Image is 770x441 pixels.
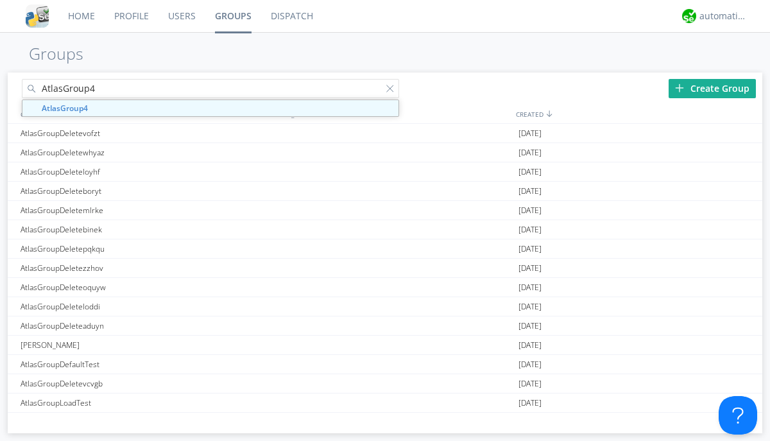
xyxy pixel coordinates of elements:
[8,259,762,278] a: AtlasGroupDeletezzhov[DATE]
[17,201,264,220] div: AtlasGroupDeletemlrke
[675,83,684,92] img: plus.svg
[17,259,264,277] div: AtlasGroupDeletezzhov
[17,374,264,393] div: AtlasGroupDeletevcvgb
[669,79,756,98] div: Create Group
[17,278,264,297] div: AtlasGroupDeleteoquyw
[17,393,264,412] div: AtlasGroupLoadTest
[26,4,49,28] img: cddb5a64eb264b2086981ab96f4c1ba7
[8,413,762,432] a: AtlasGroupDispatchLarge[DATE]
[518,316,542,336] span: [DATE]
[17,336,264,354] div: [PERSON_NAME]
[518,297,542,316] span: [DATE]
[17,162,264,181] div: AtlasGroupDeleteloyhf
[17,220,264,239] div: AtlasGroupDeletebinek
[682,9,696,23] img: d2d01cd9b4174d08988066c6d424eccd
[8,278,762,297] a: AtlasGroupDeleteoquyw[DATE]
[518,393,542,413] span: [DATE]
[8,220,762,239] a: AtlasGroupDeletebinek[DATE]
[17,105,261,123] div: GROUPS
[518,124,542,143] span: [DATE]
[8,336,762,355] a: [PERSON_NAME][DATE]
[17,239,264,258] div: AtlasGroupDeletepqkqu
[8,297,762,316] a: AtlasGroupDeleteloddi[DATE]
[518,182,542,201] span: [DATE]
[518,259,542,278] span: [DATE]
[22,79,399,98] input: Search groups
[8,182,762,201] a: AtlasGroupDeleteboryt[DATE]
[518,220,542,239] span: [DATE]
[518,278,542,297] span: [DATE]
[699,10,748,22] div: automation+atlas
[8,124,762,143] a: AtlasGroupDeletevofzt[DATE]
[17,182,264,200] div: AtlasGroupDeleteboryt
[518,143,542,162] span: [DATE]
[8,393,762,413] a: AtlasGroupLoadTest[DATE]
[8,239,762,259] a: AtlasGroupDeletepqkqu[DATE]
[42,103,88,114] strong: AtlasGroup4
[17,413,264,431] div: AtlasGroupDispatchLarge
[518,413,542,432] span: [DATE]
[8,162,762,182] a: AtlasGroupDeleteloyhf[DATE]
[518,355,542,374] span: [DATE]
[17,316,264,335] div: AtlasGroupDeleteaduyn
[8,355,762,374] a: AtlasGroupDefaultTest[DATE]
[513,105,762,123] div: CREATED
[518,374,542,393] span: [DATE]
[518,239,542,259] span: [DATE]
[518,201,542,220] span: [DATE]
[17,143,264,162] div: AtlasGroupDeletewhyaz
[518,162,542,182] span: [DATE]
[8,201,762,220] a: AtlasGroupDeletemlrke[DATE]
[8,374,762,393] a: AtlasGroupDeletevcvgb[DATE]
[17,124,264,143] div: AtlasGroupDeletevofzt
[8,143,762,162] a: AtlasGroupDeletewhyaz[DATE]
[518,336,542,355] span: [DATE]
[8,316,762,336] a: AtlasGroupDeleteaduyn[DATE]
[17,297,264,316] div: AtlasGroupDeleteloddi
[719,396,757,435] iframe: Toggle Customer Support
[17,355,264,374] div: AtlasGroupDefaultTest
